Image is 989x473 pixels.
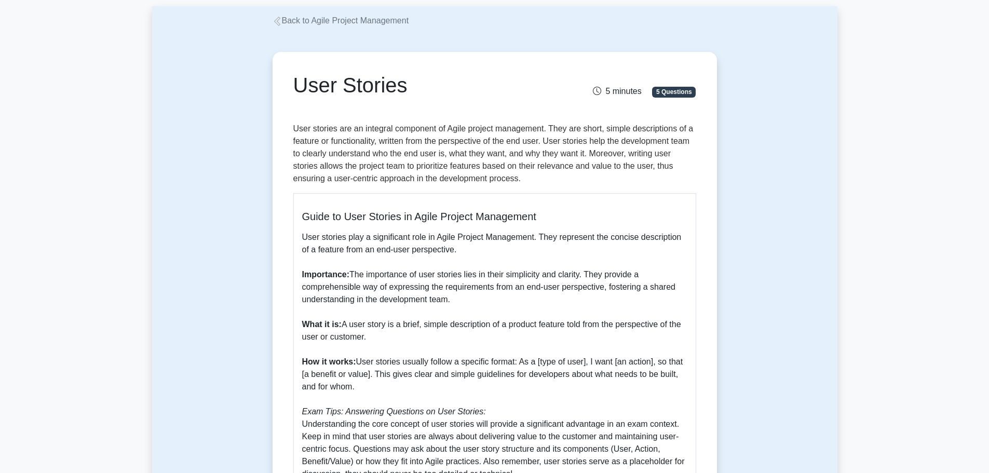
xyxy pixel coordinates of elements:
b: How it works: [302,357,356,366]
a: Back to Agile Project Management [273,16,409,25]
span: 5 minutes [593,87,641,96]
p: User stories are an integral component of Agile project management. They are short, simple descri... [293,123,696,185]
span: 5 Questions [652,87,696,97]
i: Exam Tips: Answering Questions on User Stories: [302,407,486,416]
h1: User Stories [293,73,558,98]
b: What it is: [302,320,342,329]
b: Importance: [302,270,350,279]
h5: Guide to User Stories in Agile Project Management [302,210,687,223]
